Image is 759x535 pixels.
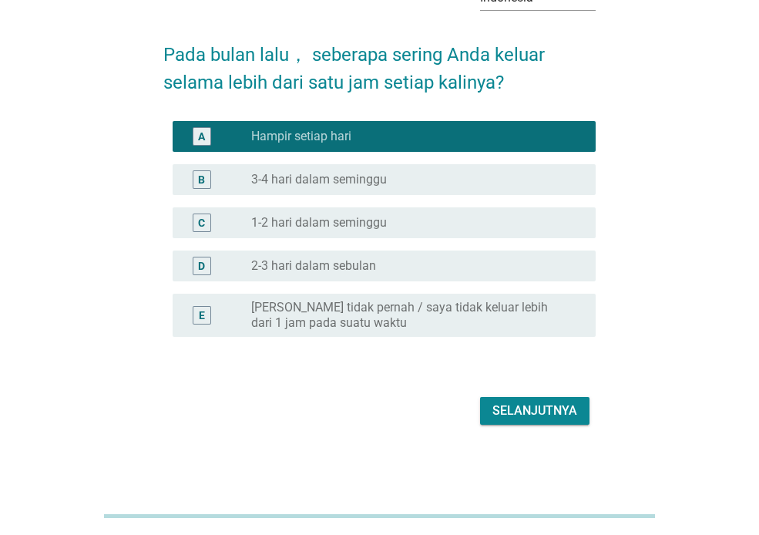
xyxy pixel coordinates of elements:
[198,214,205,230] div: C
[251,258,376,274] label: 2-3 hari dalam sebulan
[199,307,205,323] div: E
[198,171,205,187] div: B
[163,25,596,96] h2: Pada bulan lalu， seberapa sering Anda keluar selama lebih dari satu jam setiap kalinya?
[251,300,571,331] label: [PERSON_NAME] tidak pernah / saya tidak keluar lebih dari 1 jam pada suatu waktu
[198,128,205,144] div: A
[198,257,205,274] div: D
[492,402,577,420] div: Selanjutnya
[251,215,387,230] label: 1-2 hari dalam seminggu
[251,129,351,144] label: Hampir setiap hari
[480,397,589,425] button: Selanjutnya
[251,172,387,187] label: 3-4 hari dalam seminggu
